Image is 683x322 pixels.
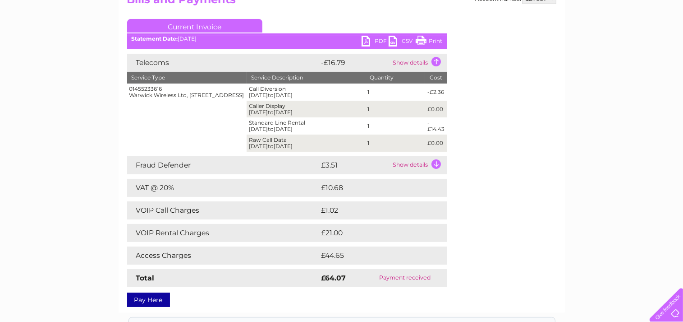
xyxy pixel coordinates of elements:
[365,101,426,118] td: 1
[425,101,447,118] td: £0.00
[513,5,575,16] a: 0333 014 3131
[389,36,416,49] a: CSV
[547,38,567,45] a: Energy
[129,5,555,44] div: Clear Business is a trading name of Verastar Limited (registered in [GEOGRAPHIC_DATA] No. 3667643...
[319,247,429,265] td: £44.65
[319,156,391,174] td: £3.51
[391,156,447,174] td: Show details
[268,92,274,98] span: to
[247,117,365,135] td: Standard Line Rental [DATE] [DATE]
[247,84,365,101] td: Call Diversion [DATE] [DATE]
[127,293,170,307] a: Pay Here
[524,38,541,45] a: Water
[127,224,319,242] td: VOIP Rental Charges
[24,23,70,51] img: logo.png
[136,274,155,282] strong: Total
[365,117,426,135] td: 1
[416,36,443,49] a: Print
[321,274,346,282] strong: £64.07
[363,269,447,287] td: Payment received
[365,135,426,152] td: 1
[268,126,274,132] span: to
[319,54,391,72] td: -£16.79
[425,84,447,101] td: -£2.36
[425,117,447,135] td: -£14.43
[127,156,319,174] td: Fraud Defender
[268,109,274,116] span: to
[362,36,389,49] a: PDF
[425,72,447,84] th: Cost
[391,54,447,72] td: Show details
[425,135,447,152] td: £0.00
[127,179,319,197] td: VAT @ 20%
[247,72,365,84] th: Service Description
[127,72,247,84] th: Service Type
[129,86,245,98] div: 01455233616 Warwick Wireless Ltd, [STREET_ADDRESS]
[319,201,425,219] td: £1.02
[572,38,599,45] a: Telecoms
[127,247,319,265] td: Access Charges
[605,38,618,45] a: Blog
[127,36,447,42] div: [DATE]
[319,179,429,197] td: £10.68
[127,54,319,72] td: Telecoms
[127,19,262,33] a: Current Invoice
[319,224,428,242] td: £21.00
[365,84,426,101] td: 1
[132,35,178,42] b: Statement Date:
[247,135,365,152] td: Raw Call Data [DATE] [DATE]
[653,38,674,45] a: Log out
[365,72,426,84] th: Quantity
[247,101,365,118] td: Caller Display [DATE] [DATE]
[127,201,319,219] td: VOIP Call Charges
[268,143,274,149] span: to
[623,38,645,45] a: Contact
